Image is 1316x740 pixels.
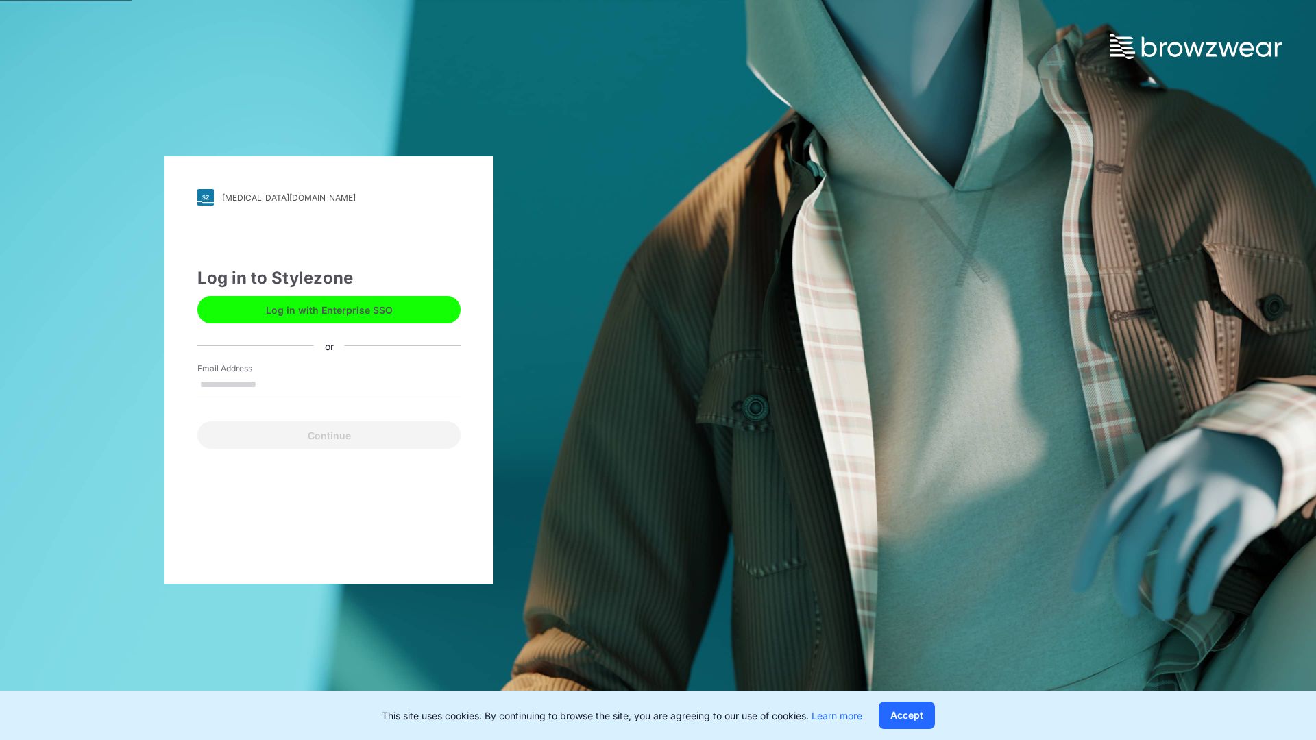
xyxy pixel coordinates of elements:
[382,708,862,723] p: This site uses cookies. By continuing to browse the site, you are agreeing to our use of cookies.
[197,266,461,291] div: Log in to Stylezone
[879,702,935,729] button: Accept
[197,189,461,206] a: [MEDICAL_DATA][DOMAIN_NAME]
[197,296,461,323] button: Log in with Enterprise SSO
[222,193,356,203] div: [MEDICAL_DATA][DOMAIN_NAME]
[1110,34,1282,59] img: browzwear-logo.73288ffb.svg
[197,189,214,206] img: svg+xml;base64,PHN2ZyB3aWR0aD0iMjgiIGhlaWdodD0iMjgiIHZpZXdCb3g9IjAgMCAyOCAyOCIgZmlsbD0ibm9uZSIgeG...
[314,338,345,353] div: or
[197,362,293,375] label: Email Address
[812,710,862,721] a: Learn more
